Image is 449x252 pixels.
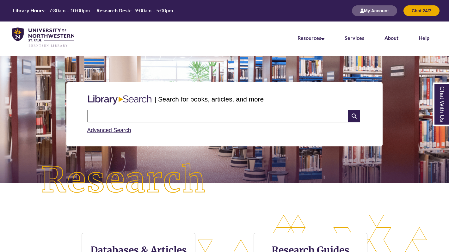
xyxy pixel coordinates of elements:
a: Services [345,35,364,41]
th: Research Desk: [94,7,132,14]
p: | Search for books, articles, and more [155,94,264,104]
button: My Account [352,5,397,16]
span: 9:00am – 5:00pm [135,7,173,13]
button: Chat 24/7 [403,5,440,16]
a: Resources [298,35,324,41]
img: Libary Search [85,93,155,107]
table: Hours Today [10,7,175,14]
a: About [384,35,398,41]
a: Advanced Search [87,127,131,133]
a: Help [419,35,429,41]
a: My Account [352,8,397,13]
img: Research [22,145,225,215]
i: Search [348,110,360,122]
img: UNWSP Library Logo [12,28,74,47]
th: Library Hours: [10,7,46,14]
a: Chat 24/7 [403,8,440,13]
a: Hours Today [10,7,175,15]
span: 7:30am – 10:00pm [49,7,90,13]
